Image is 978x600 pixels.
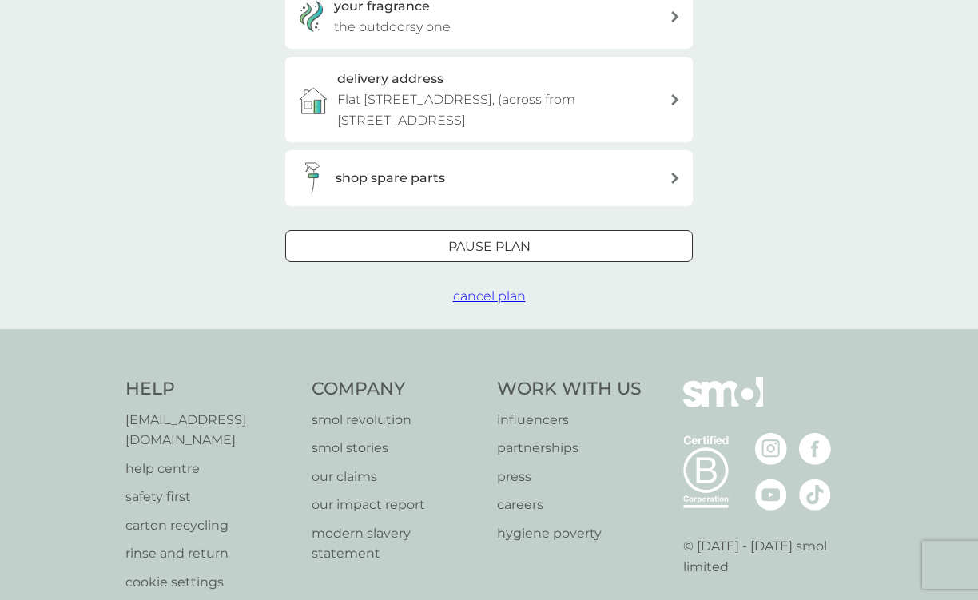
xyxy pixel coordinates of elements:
[497,377,642,402] h4: Work With Us
[453,286,526,307] button: cancel plan
[312,467,482,487] a: our claims
[799,433,831,465] img: visit the smol Facebook page
[336,168,445,189] h3: shop spare parts
[312,377,482,402] h4: Company
[453,288,526,304] span: cancel plan
[755,433,787,465] img: visit the smol Instagram page
[497,495,642,515] a: careers
[683,536,853,577] p: © [DATE] - [DATE] smol limited
[334,17,451,38] p: the outdoorsy one
[285,230,693,262] button: Pause plan
[497,467,642,487] a: press
[337,69,443,89] h3: delivery address
[125,515,296,536] a: carton recycling
[125,410,296,451] a: [EMAIL_ADDRESS][DOMAIN_NAME]
[312,410,482,431] a: smol revolution
[337,89,670,130] p: Flat [STREET_ADDRESS], (across from [STREET_ADDRESS]
[125,377,296,402] h4: Help
[125,459,296,479] a: help centre
[755,479,787,511] img: visit the smol Youtube page
[448,236,531,257] p: Pause plan
[497,410,642,431] a: influencers
[285,57,693,142] a: delivery addressFlat [STREET_ADDRESS], (across from [STREET_ADDRESS]
[125,487,296,507] a: safety first
[312,523,482,564] a: modern slavery statement
[125,572,296,593] a: cookie settings
[799,479,831,511] img: visit the smol Tiktok page
[125,543,296,564] a: rinse and return
[312,495,482,515] a: our impact report
[497,523,642,544] a: hygiene poverty
[683,377,763,431] img: smol
[312,438,482,459] a: smol stories
[285,150,693,206] button: shop spare parts
[497,438,642,459] a: partnerships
